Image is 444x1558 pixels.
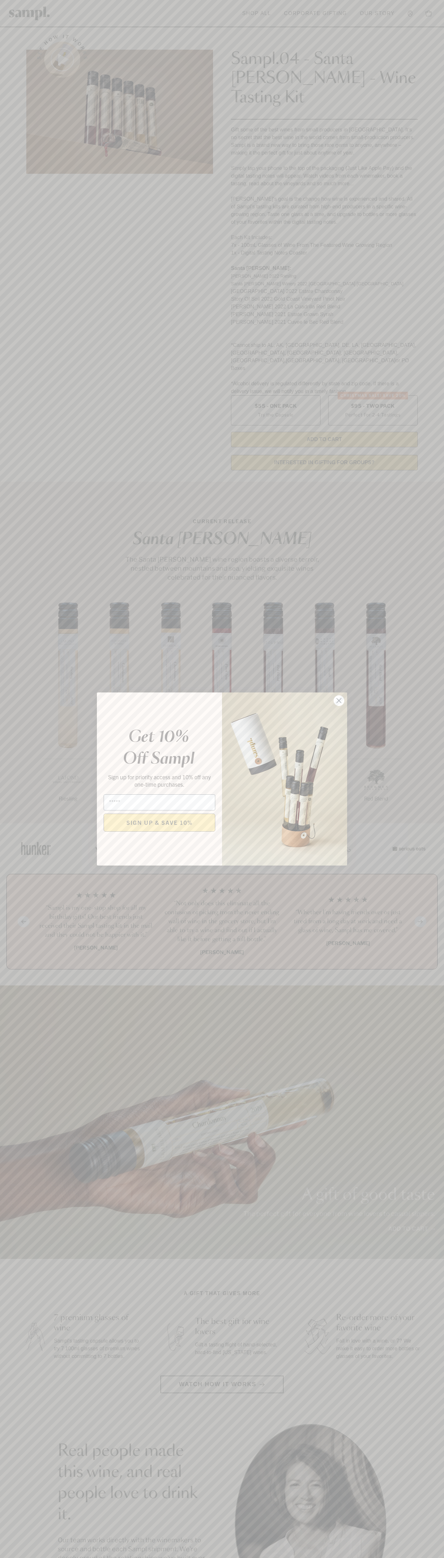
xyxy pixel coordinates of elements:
span: Sign up for priority access and 10% off any one-time purchases. [108,773,211,788]
button: SIGN UP & SAVE 10% [104,814,215,832]
input: Email [104,794,215,810]
button: Close dialog [333,695,345,706]
img: 96933287-25a1-481a-a6d8-4dd623390dc6.png [222,692,347,866]
em: Get 10% Off Sampl [123,730,194,767]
